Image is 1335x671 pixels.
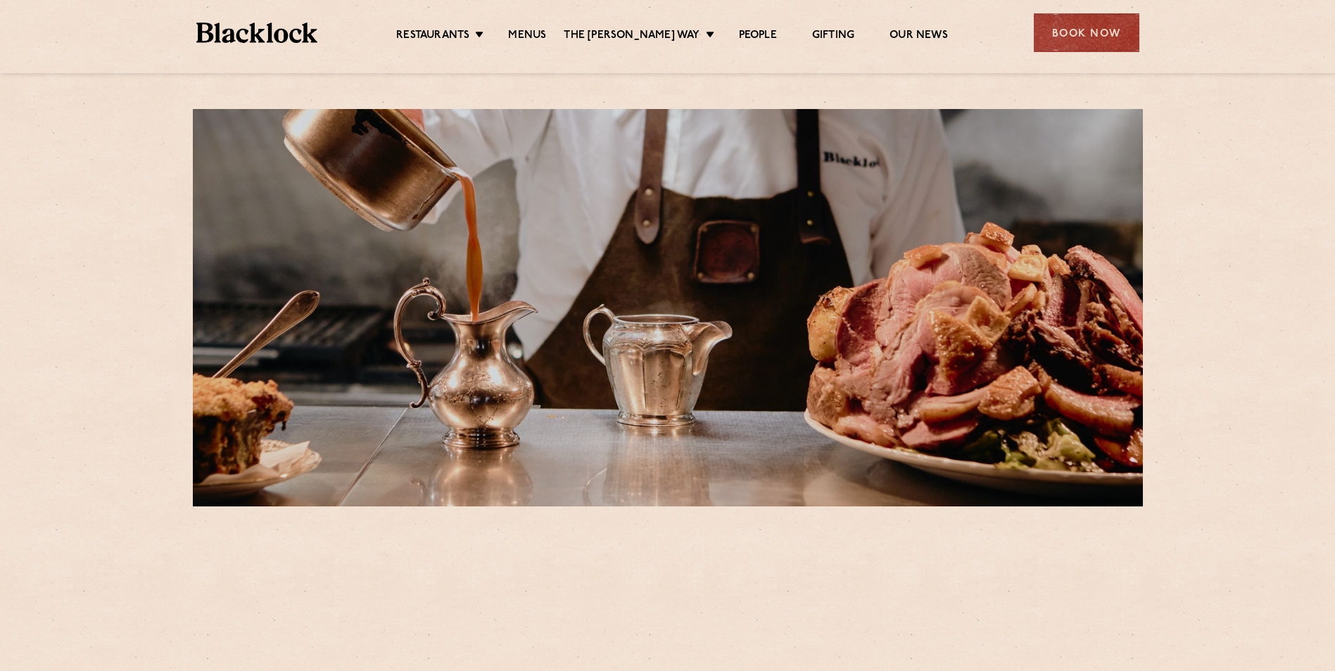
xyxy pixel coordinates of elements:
[739,29,777,44] a: People
[508,29,546,44] a: Menus
[890,29,948,44] a: Our News
[396,29,469,44] a: Restaurants
[1034,13,1139,52] div: Book Now
[196,23,318,43] img: BL_Textured_Logo-footer-cropped.svg
[564,29,700,44] a: The [PERSON_NAME] Way
[812,29,854,44] a: Gifting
